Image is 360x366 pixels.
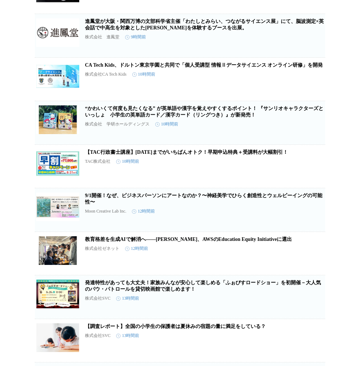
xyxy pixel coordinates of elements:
[85,62,323,68] a: CA Tech Kids、ドルトン東京学園と共同で「個人受講型 情報Ⅱデータサイエンス オンライン研修」を開発
[36,236,79,265] img: 教育格差を生成AIで解消へ——ゼネット、AWSのEducation Equity Initiativeに選出
[36,105,79,134] img: “かわいくて何度も見たくなる” が英単語や漢字を覚えやすくするポイント！ 『サンリオキャラクターズといっしょ 小学生の英単語カード／漢字カード（リングつき）』が新発売！
[116,295,139,301] time: 13時間前
[85,237,292,242] a: 教育格差を生成AIで解消へ——[PERSON_NAME]、AWSのEducation Equity Initiativeに選出
[36,62,79,91] img: CA Tech Kids、ドルトン東京学園と共同で「個人受講型 情報Ⅱデータサイエンス オンライン研修」を開発
[85,158,110,165] p: TAC株式会社
[85,121,150,127] p: 株式会社 学研ホールディングス
[85,106,323,118] a: “かわいくて何度も見たくなる” が英単語や漢字を覚えやすくするポイント！ 『サンリオキャラクターズといっしょ 小学生の英単語カード／漢字カード（リングつき）』が新発売！
[85,324,266,329] a: 【調査レポート】全国の小学生の保護者は夏休みの宿題の量に満足をしている？
[85,333,110,339] p: 株式会社SVC
[125,246,148,252] time: 12時間前
[116,158,139,165] time: 10時間前
[132,208,155,214] time: 12時間前
[125,34,146,40] time: 9時間前
[85,71,127,77] p: 株式会社CA Tech Kids
[155,121,178,127] time: 10時間前
[36,149,79,178] img: 【TAC行政書士講座】8/31(日)までがいちばんオトク！早期申込特典＋受講料が大幅割引！
[85,193,322,205] a: 9/1開催！なぜ、ビジネスパーソンにアートなのか？〜神経美学でひらく創造性とウェルビーイングの可能性〜
[36,323,79,352] img: 【調査レポート】全国の小学生の保護者は夏休みの宿題の量に満足をしている？
[85,149,288,155] a: 【TAC行政書士講座】[DATE]までがいちばんオトク！早期申込特典＋受講料が大幅割引！
[36,192,79,221] img: 9/1開催！なぜ、ビジネスパーソンにアートなのか？〜神経美学でひらく創造性とウェルビーイングの可能性〜
[132,71,155,77] time: 10時間前
[36,280,79,308] img: 発達特性があっても大丈夫！家族みんなが安心して楽しめる「ふぉぴすロードショー」を初開催－大人気のパウ・パトロールを貸切映画館で楽しめます！
[85,280,321,292] a: 発達特性があっても大丈夫！家族みんなが安心して楽しめる「ふぉぴすロードショー」を初開催－大人気のパウ・パトロールを貸切映画館で楽しめます！
[85,295,110,301] p: 株式会社SVC
[85,209,126,214] p: Moon Creative Lab Inc.
[116,333,139,339] time: 13時間前
[85,19,324,30] a: 進鳳堂が大阪・関西万博の文部科学省主催「わたしとみらい、つながるサイエンス展」にて、脳波測定×英会話で中高生を対象とした[PERSON_NAME]を体験するブースを出展。
[85,246,119,252] p: 株式会社ゼネット
[85,34,119,40] p: 株式会社 進鳳堂
[36,18,79,47] img: 進鳳堂が大阪・関西万博の文部科学省主催「わたしとみらい、つながるサイエンス展」にて、脳波測定×英会話で中高生を対象とした未来を体験するブースを出展。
